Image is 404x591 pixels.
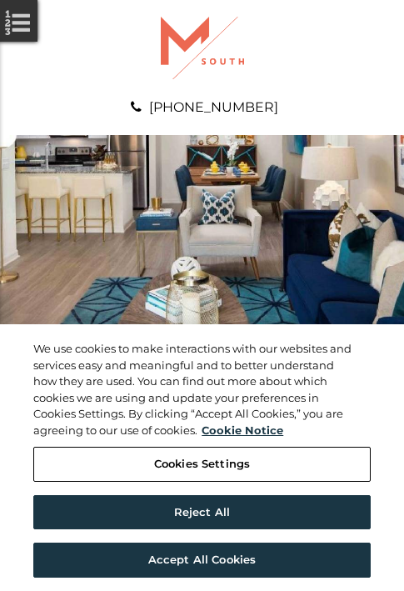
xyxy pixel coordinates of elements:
button: Cookies Settings [33,447,371,482]
button: Reject All [33,495,371,530]
button: Accept All Cookies [33,543,371,578]
a: [PHONE_NUMBER] [149,99,278,115]
a: More information about your privacy [202,423,283,437]
div: We use cookies to make interactions with our websites and services easy and meaningful and to bet... [33,341,352,438]
img: A graphic with a red M and the word SOUTH. [161,17,244,79]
